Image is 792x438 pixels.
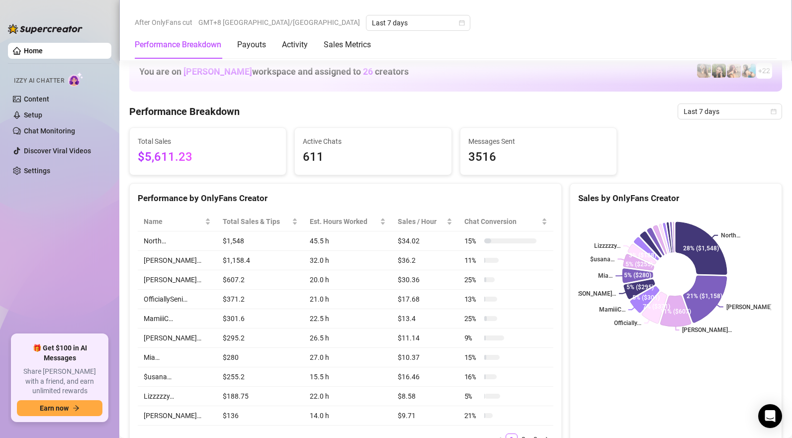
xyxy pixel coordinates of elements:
td: 14.0 h [304,406,392,426]
span: calendar [771,109,777,114]
td: $188.75 [217,387,304,406]
span: 🎁 Get $100 in AI Messages [17,343,102,363]
a: Chat Monitoring [24,127,75,135]
span: After OnlyFans cut [135,15,192,30]
span: Name [144,216,203,227]
text: Mia… [598,273,613,280]
span: 15 % [464,352,480,363]
td: $usana… [138,367,217,387]
td: $1,158.4 [217,251,304,270]
span: calendar [459,20,465,26]
td: MamiiiC… [138,309,217,328]
span: 16 % [464,371,480,382]
span: 5 % [464,391,480,402]
img: emilylou (@emilyylouu) [697,64,711,78]
span: 11 % [464,255,480,266]
span: [PERSON_NAME] [183,66,252,77]
td: $295.2 [217,328,304,348]
td: $280 [217,348,304,367]
div: Payouts [237,39,266,51]
th: Total Sales & Tips [217,212,304,231]
td: 22.0 h [304,387,392,406]
span: 25 % [464,274,480,285]
img: North (@northnattfree) [727,64,741,78]
td: 32.0 h [304,251,392,270]
td: 26.5 h [304,328,392,348]
span: 26 [363,66,373,77]
td: $301.6 [217,309,304,328]
th: Name [138,212,217,231]
text: North… [721,232,740,239]
span: Sales / Hour [398,216,444,227]
td: Mia… [138,348,217,367]
text: Lizzzzzy… [594,242,620,249]
td: $16.46 [392,367,458,387]
img: playfuldimples (@playfuldimples) [712,64,726,78]
span: 9 % [464,332,480,343]
th: Chat Conversion [458,212,553,231]
span: GMT+8 [GEOGRAPHIC_DATA]/[GEOGRAPHIC_DATA] [198,15,360,30]
td: Lizzzzzy… [138,387,217,406]
text: MamiiiC… [599,307,625,314]
span: Total Sales & Tips [223,216,290,227]
td: $36.2 [392,251,458,270]
td: $371.2 [217,290,304,309]
span: Total Sales [138,136,278,147]
td: $17.68 [392,290,458,309]
text: Officially... [614,320,641,327]
td: 45.5 h [304,231,392,251]
text: [PERSON_NAME]… [726,304,776,311]
text: $usana… [590,256,615,263]
span: + 22 [758,65,770,76]
img: logo-BBDzfeDw.svg [8,24,83,34]
span: arrow-right [73,405,80,412]
td: [PERSON_NAME]… [138,270,217,290]
span: 21 % [464,410,480,421]
div: Open Intercom Messenger [758,404,782,428]
text: [PERSON_NAME]… [566,290,616,297]
span: Last 7 days [684,104,776,119]
td: $10.37 [392,348,458,367]
div: Est. Hours Worked [310,216,378,227]
a: Content [24,95,49,103]
td: $607.2 [217,270,304,290]
td: $13.4 [392,309,458,328]
a: Settings [24,167,50,175]
span: Share [PERSON_NAME] with a friend, and earn unlimited rewards [17,367,102,396]
div: Activity [282,39,308,51]
span: 15 % [464,235,480,246]
a: Home [24,47,43,55]
span: Last 7 days [372,15,464,30]
td: $136 [217,406,304,426]
span: Messages Sent [468,136,609,147]
td: 21.0 h [304,290,392,309]
td: $255.2 [217,367,304,387]
td: 27.0 h [304,348,392,367]
h4: Performance Breakdown [129,105,240,118]
td: $8.58 [392,387,458,406]
td: $30.36 [392,270,458,290]
span: 611 [303,148,443,167]
th: Sales / Hour [392,212,458,231]
td: $1,548 [217,231,304,251]
td: [PERSON_NAME]… [138,328,217,348]
td: [PERSON_NAME]… [138,251,217,270]
div: Performance by OnlyFans Creator [138,192,553,205]
a: Setup [24,111,42,119]
div: Sales by OnlyFans Creator [578,192,774,205]
td: North… [138,231,217,251]
td: 22.5 h [304,309,392,328]
td: 20.0 h [304,270,392,290]
span: 25 % [464,313,480,324]
img: AI Chatter [68,72,84,87]
td: $9.71 [392,406,458,426]
td: OfficiallySeni… [138,290,217,309]
span: Izzy AI Chatter [14,76,64,86]
td: 15.5 h [304,367,392,387]
span: $5,611.23 [138,148,278,167]
span: 3516 [468,148,609,167]
a: Discover Viral Videos [24,147,91,155]
span: Chat Conversion [464,216,539,227]
span: Active Chats [303,136,443,147]
span: 13 % [464,294,480,305]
